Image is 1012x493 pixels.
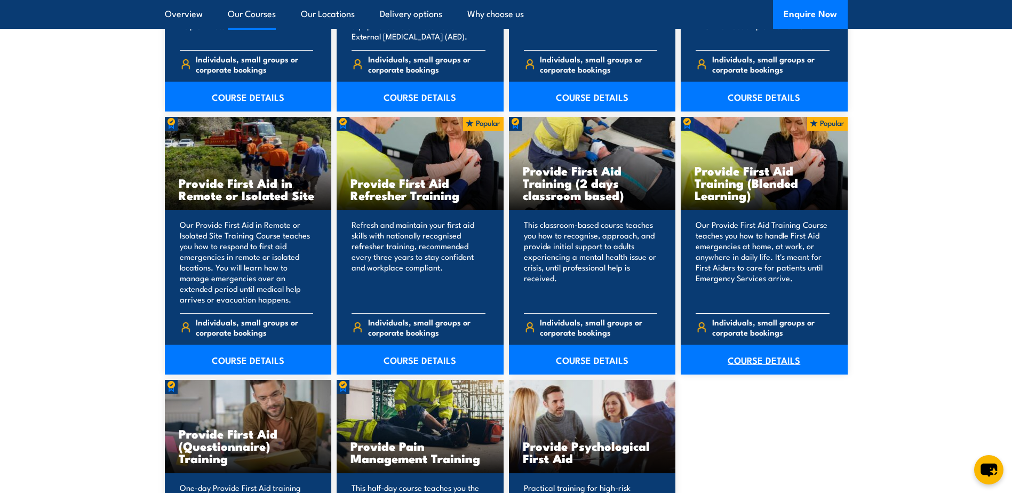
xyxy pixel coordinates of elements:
[337,345,504,375] a: COURSE DETAILS
[165,345,332,375] a: COURSE DETAILS
[337,82,504,112] a: COURSE DETAILS
[540,54,657,74] span: Individuals, small groups or corporate bookings
[165,82,332,112] a: COURSE DETAILS
[350,177,490,201] h3: Provide First Aid Refresher Training
[509,345,676,375] a: COURSE DETAILS
[196,317,313,337] span: Individuals, small groups or corporate bookings
[179,177,318,201] h3: Provide First Aid in Remote or Isolated Site
[681,345,848,375] a: COURSE DETAILS
[368,317,485,337] span: Individuals, small groups or corporate bookings
[524,219,658,305] p: This classroom-based course teaches you how to recognise, approach, and provide initial support t...
[540,317,657,337] span: Individuals, small groups or corporate bookings
[712,317,830,337] span: Individuals, small groups or corporate bookings
[712,54,830,74] span: Individuals, small groups or corporate bookings
[523,164,662,201] h3: Provide First Aid Training (2 days classroom based)
[523,440,662,464] h3: Provide Psychological First Aid
[974,455,1003,484] button: chat-button
[368,54,485,74] span: Individuals, small groups or corporate bookings
[350,440,490,464] h3: Provide Pain Management Training
[180,219,314,305] p: Our Provide First Aid in Remote or Isolated Site Training Course teaches you how to respond to fi...
[196,54,313,74] span: Individuals, small groups or corporate bookings
[696,219,830,305] p: Our Provide First Aid Training Course teaches you how to handle First Aid emergencies at home, at...
[695,164,834,201] h3: Provide First Aid Training (Blended Learning)
[179,427,318,464] h3: Provide First Aid (Questionnaire) Training
[509,82,676,112] a: COURSE DETAILS
[352,219,485,305] p: Refresh and maintain your first aid skills with nationally recognised refresher training, recomme...
[681,82,848,112] a: COURSE DETAILS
